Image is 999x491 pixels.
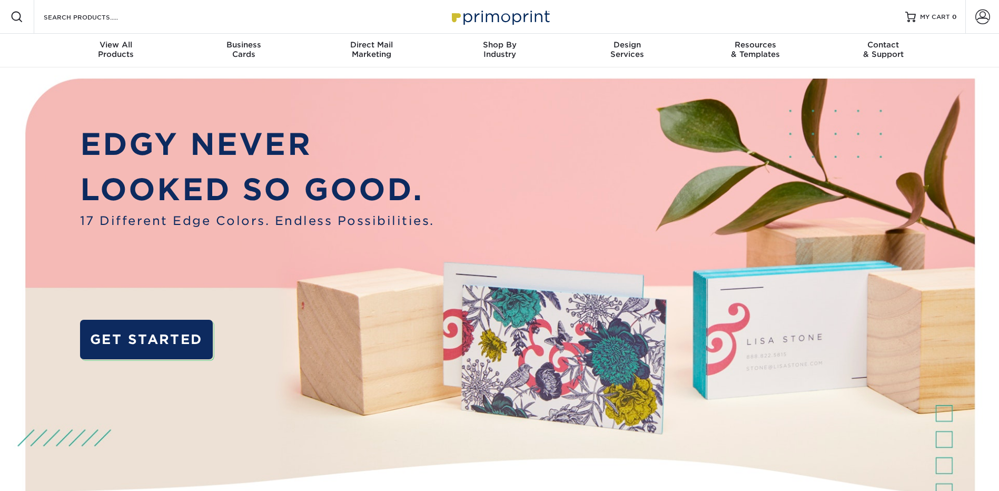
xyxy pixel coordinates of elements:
[43,11,145,23] input: SEARCH PRODUCTS.....
[308,40,436,59] div: Marketing
[180,40,308,50] span: Business
[52,40,180,50] span: View All
[180,34,308,67] a: BusinessCards
[920,13,950,22] span: MY CART
[563,40,691,50] span: Design
[691,34,819,67] a: Resources& Templates
[308,34,436,67] a: Direct MailMarketing
[80,167,434,212] p: LOOKED SO GOOD.
[819,40,947,59] div: & Support
[691,40,819,59] div: & Templates
[52,34,180,67] a: View AllProducts
[180,40,308,59] div: Cards
[819,40,947,50] span: Contact
[952,13,957,21] span: 0
[563,40,691,59] div: Services
[819,34,947,67] a: Contact& Support
[80,212,434,230] span: 17 Different Edge Colors. Endless Possibilities.
[308,40,436,50] span: Direct Mail
[436,40,563,50] span: Shop By
[563,34,691,67] a: DesignServices
[80,320,213,359] a: GET STARTED
[80,122,434,166] p: EDGY NEVER
[52,40,180,59] div: Products
[436,40,563,59] div: Industry
[436,34,563,67] a: Shop ByIndustry
[691,40,819,50] span: Resources
[447,5,552,28] img: Primoprint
